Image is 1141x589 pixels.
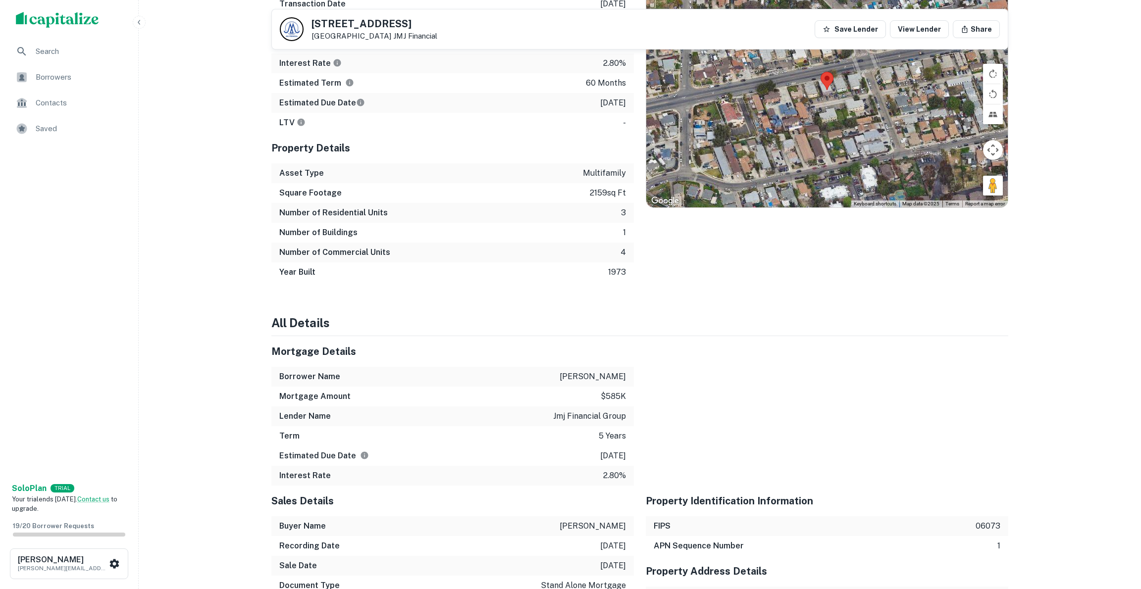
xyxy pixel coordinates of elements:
p: 1 [623,227,626,239]
h6: FIPS [654,520,671,532]
button: Rotate map counterclockwise [983,84,1003,104]
button: Share [953,20,1000,38]
h6: Estimated Due Date [279,97,365,109]
img: capitalize-logo.png [16,12,99,28]
h6: Asset Type [279,167,324,179]
span: Search [36,46,124,57]
button: Drag Pegman onto the map to open Street View [983,176,1003,196]
a: SoloPlan [12,483,47,494]
button: Rotate map clockwise [983,64,1003,84]
p: 1973 [608,266,626,278]
h6: APN Sequence Number [654,540,744,552]
h6: Number of Residential Units [279,207,388,219]
h5: Sales Details [271,493,634,508]
h6: Term [279,430,300,442]
h4: All Details [271,314,1008,332]
h6: Number of Buildings [279,227,358,239]
p: [DATE] [600,560,626,572]
a: JMJ Financial [393,32,437,40]
svg: The interest rates displayed on the website are for informational purposes only and may be report... [333,58,342,67]
h6: [PERSON_NAME] [18,556,107,564]
p: [GEOGRAPHIC_DATA] [311,32,437,41]
h6: Number of Commercial Units [279,246,390,258]
p: 3 [621,207,626,219]
h6: Mortgage Amount [279,391,351,402]
p: [PERSON_NAME][EMAIL_ADDRESS][DOMAIN_NAME] [18,564,107,573]
a: Contacts [8,91,130,115]
div: TRIAL [51,484,74,492]
svg: Estimate is based on a standard schedule for this type of loan. [360,451,369,460]
span: 19 / 20 Borrower Requests [13,522,94,530]
p: 1 [997,540,1000,552]
h6: Recording Date [279,540,340,552]
p: 5 years [599,430,626,442]
strong: Solo Plan [12,484,47,493]
p: [DATE] [600,450,626,462]
h6: Year Built [279,266,315,278]
svg: LTVs displayed on the website are for informational purposes only and may be reported incorrectly... [297,118,306,127]
span: Borrowers [36,71,124,83]
h5: Property Address Details [646,564,1008,579]
h5: Property Identification Information [646,493,1008,508]
a: Report a map error [965,201,1005,206]
svg: Term is based on a standard schedule for this type of loan. [345,78,354,87]
p: 2159 sq ft [590,187,626,199]
svg: Estimate is based on a standard schedule for this type of loan. [356,98,365,107]
span: Your trial ends [DATE]. to upgrade. [12,495,117,513]
iframe: Chat Widget [1091,510,1141,557]
p: 4 [621,246,626,258]
button: Save Lender [815,20,886,38]
img: Google [649,195,681,207]
h6: Borrower Name [279,371,340,383]
p: [PERSON_NAME] [560,371,626,383]
button: Map camera controls [983,140,1003,160]
a: Borrowers [8,65,130,89]
h5: Property Details [271,141,634,155]
p: multifamily [583,167,626,179]
p: jmj financial group [553,410,626,422]
a: Saved [8,117,130,141]
p: $585k [601,391,626,402]
a: Search [8,40,130,63]
h5: Mortgage Details [271,344,634,359]
button: Keyboard shortcuts [854,200,896,207]
span: Saved [36,123,124,135]
h6: Square Footage [279,187,342,199]
h6: LTV [279,117,306,129]
p: [DATE] [600,97,626,109]
button: Tilt map [983,104,1003,124]
span: Contacts [36,97,124,109]
h6: Buyer Name [279,520,326,532]
p: 06073 [976,520,1000,532]
h6: Interest Rate [279,57,342,69]
button: [PERSON_NAME][PERSON_NAME][EMAIL_ADDRESS][DOMAIN_NAME] [10,548,128,579]
a: Terms (opens in new tab) [945,201,959,206]
p: 2.80% [603,470,626,482]
a: Contact us [77,495,109,503]
span: Map data ©2025 [902,201,939,206]
h6: Sale Date [279,560,317,572]
h6: Interest Rate [279,470,331,482]
h6: Estimated Due Date [279,450,369,462]
p: - [623,117,626,129]
h6: Lender Name [279,410,331,422]
a: Open this area in Google Maps (opens a new window) [649,195,681,207]
h5: [STREET_ADDRESS] [311,19,437,29]
p: 60 months [586,77,626,89]
p: [DATE] [600,540,626,552]
a: View Lender [890,20,949,38]
p: [PERSON_NAME] [560,520,626,532]
p: 2.80% [603,57,626,69]
h6: Estimated Term [279,77,354,89]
